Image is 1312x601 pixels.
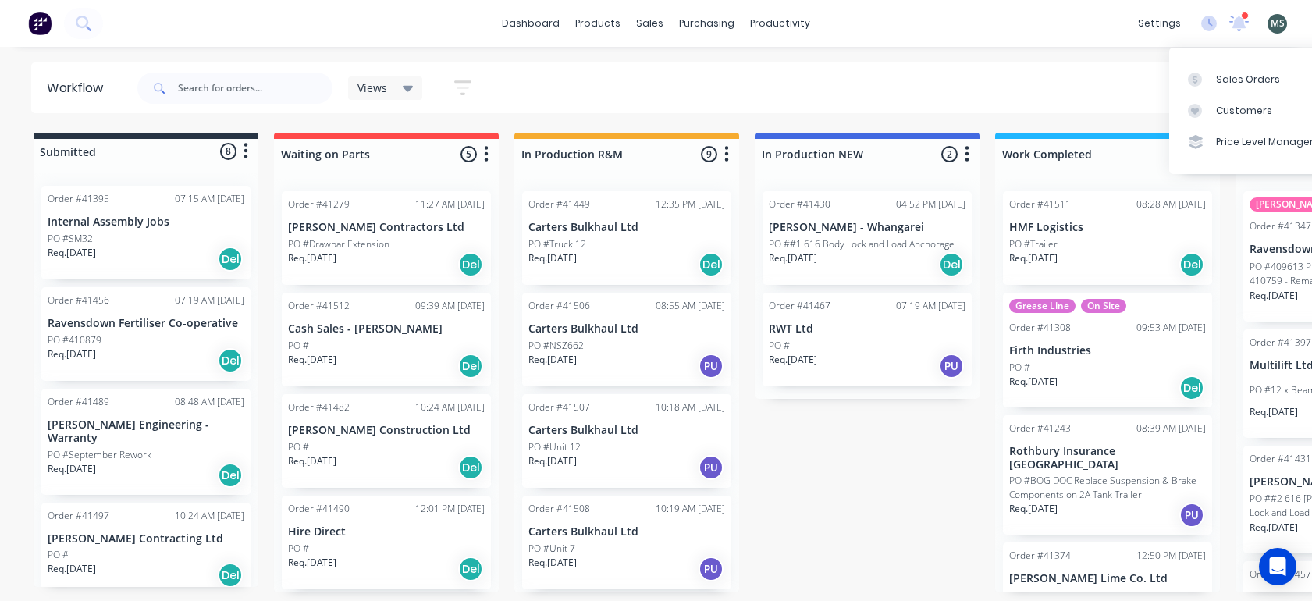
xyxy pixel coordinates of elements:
div: 09:53 AM [DATE] [1136,321,1206,335]
div: 08:48 AM [DATE] [175,395,244,409]
p: Carters Bulkhaul Ltd [528,424,725,437]
p: PO ##1 616 Body Lock and Load Anchorage [769,237,955,251]
div: Order #4150608:55 AM [DATE]Carters Bulkhaul LtdPO #NSZ662Req.[DATE]PU [522,293,731,386]
div: Order #4151209:39 AM [DATE]Cash Sales - [PERSON_NAME]PO #Req.[DATE]Del [282,293,491,386]
p: PO #410879 [48,333,101,347]
div: Workflow [47,79,111,98]
p: PO #BOG DOC Replace Suspension & Brake Components on 2A Tank Trailer [1009,474,1206,502]
div: Order #4139507:15 AM [DATE]Internal Assembly JobsPO #SM32Req.[DATE]Del [41,186,251,279]
div: Del [218,348,243,373]
div: Open Intercom Messenger [1259,548,1296,585]
p: Cash Sales - [PERSON_NAME] [288,322,485,336]
div: Del [218,563,243,588]
p: PO #Drawbar Extension [288,237,389,251]
div: Order #4149710:24 AM [DATE][PERSON_NAME] Contracting LtdPO #Req.[DATE]Del [41,503,251,596]
div: 09:39 AM [DATE] [415,299,485,313]
div: 10:24 AM [DATE] [415,400,485,414]
span: MS [1271,16,1285,30]
div: On Site [1081,299,1126,313]
p: Req. [DATE] [288,353,336,367]
div: 07:19 AM [DATE] [896,299,965,313]
div: PU [1179,503,1204,528]
p: PO # [288,339,309,353]
div: 04:52 PM [DATE] [896,197,965,212]
p: PO # [48,548,69,562]
div: 10:24 AM [DATE] [175,509,244,523]
p: Req. [DATE] [1250,289,1298,303]
p: PO # [288,440,309,454]
p: Req. [DATE] [1009,502,1058,516]
div: Del [1179,252,1204,277]
p: [PERSON_NAME] Engineering - Warranty [48,418,244,445]
p: [PERSON_NAME] - Whangarei [769,221,965,234]
a: dashboard [494,12,567,35]
div: productivity [742,12,818,35]
div: Del [699,252,724,277]
div: Order #41395 [48,192,109,206]
div: Del [1179,375,1204,400]
div: Order #41374 [1009,549,1071,563]
div: Order #4148908:48 AM [DATE][PERSON_NAME] Engineering - WarrantyPO #September ReworkReq.[DATE]Del [41,389,251,495]
p: PO # [288,542,309,556]
div: 07:15 AM [DATE] [175,192,244,206]
div: Order #41511 [1009,197,1071,212]
div: 10:19 AM [DATE] [656,502,725,516]
p: Firth Industries [1009,344,1206,357]
p: Ravensdown Fertiliser Co-operative [48,317,244,330]
p: PO #Trailer [1009,237,1058,251]
div: Order #41497 [48,509,109,523]
div: 11:27 AM [DATE] [415,197,485,212]
p: Req. [DATE] [48,246,96,260]
div: Order #41308 [1009,321,1071,335]
div: Order #4127911:27 AM [DATE][PERSON_NAME] Contractors LtdPO #Drawbar ExtensionReq.[DATE]Del [282,191,491,285]
p: Carters Bulkhaul Ltd [528,221,725,234]
p: Req. [DATE] [288,454,336,468]
div: Del [458,557,483,581]
div: Order #4144912:35 PM [DATE]Carters Bulkhaul LtdPO #Truck 12Req.[DATE]Del [522,191,731,285]
div: Order #41279 [288,197,350,212]
div: settings [1130,12,1189,35]
p: Req. [DATE] [1009,251,1058,265]
p: Req. [DATE] [48,462,96,476]
div: sales [628,12,671,35]
p: PO # [769,339,790,353]
div: Order #41512 [288,299,350,313]
p: [PERSON_NAME] Construction Ltd [288,424,485,437]
div: Order #41506 [528,299,590,313]
p: [PERSON_NAME] Contracting Ltd [48,532,244,546]
p: PO #Unit 12 [528,440,581,454]
div: Sales Orders [1216,73,1280,87]
div: Order #4150810:19 AM [DATE]Carters Bulkhaul LtdPO #Unit 7Req.[DATE]PU [522,496,731,589]
div: Del [458,252,483,277]
p: PO #Unit 7 [528,542,575,556]
p: PO #SM32 [48,232,93,246]
div: Order #41456 [48,293,109,308]
div: Order #41397 [1250,336,1311,350]
div: 12:35 PM [DATE] [656,197,725,212]
div: Order #4124308:39 AM [DATE]Rothbury Insurance [GEOGRAPHIC_DATA]PO #BOG DOC Replace Suspension & B... [1003,415,1212,535]
p: PO #Truck 12 [528,237,586,251]
p: Req. [DATE] [1250,521,1298,535]
div: Order #41430 [769,197,830,212]
div: 08:28 AM [DATE] [1136,197,1206,212]
div: Del [218,247,243,272]
div: Del [458,455,483,480]
p: PO #NSZ662 [528,339,584,353]
p: Req. [DATE] [528,251,577,265]
p: Carters Bulkhaul Ltd [528,525,725,539]
p: Hire Direct [288,525,485,539]
p: Req. [DATE] [769,251,817,265]
div: 07:19 AM [DATE] [175,293,244,308]
img: Factory [28,12,52,35]
p: Req. [DATE] [288,556,336,570]
div: Order #4149012:01 PM [DATE]Hire DirectPO #Req.[DATE]Del [282,496,491,589]
div: PU [699,557,724,581]
p: Req. [DATE] [1250,405,1298,419]
div: Order #4151108:28 AM [DATE]HMF LogisticsPO #TrailerReq.[DATE]Del [1003,191,1212,285]
div: Order #4145607:19 AM [DATE]Ravensdown Fertiliser Co-operativePO #410879Req.[DATE]Del [41,287,251,381]
div: Order #4146707:19 AM [DATE]RWT LtdPO #Req.[DATE]PU [763,293,972,386]
div: Del [939,252,964,277]
p: Req. [DATE] [769,353,817,367]
p: Req. [DATE] [48,347,96,361]
div: Order #41467 [769,299,830,313]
